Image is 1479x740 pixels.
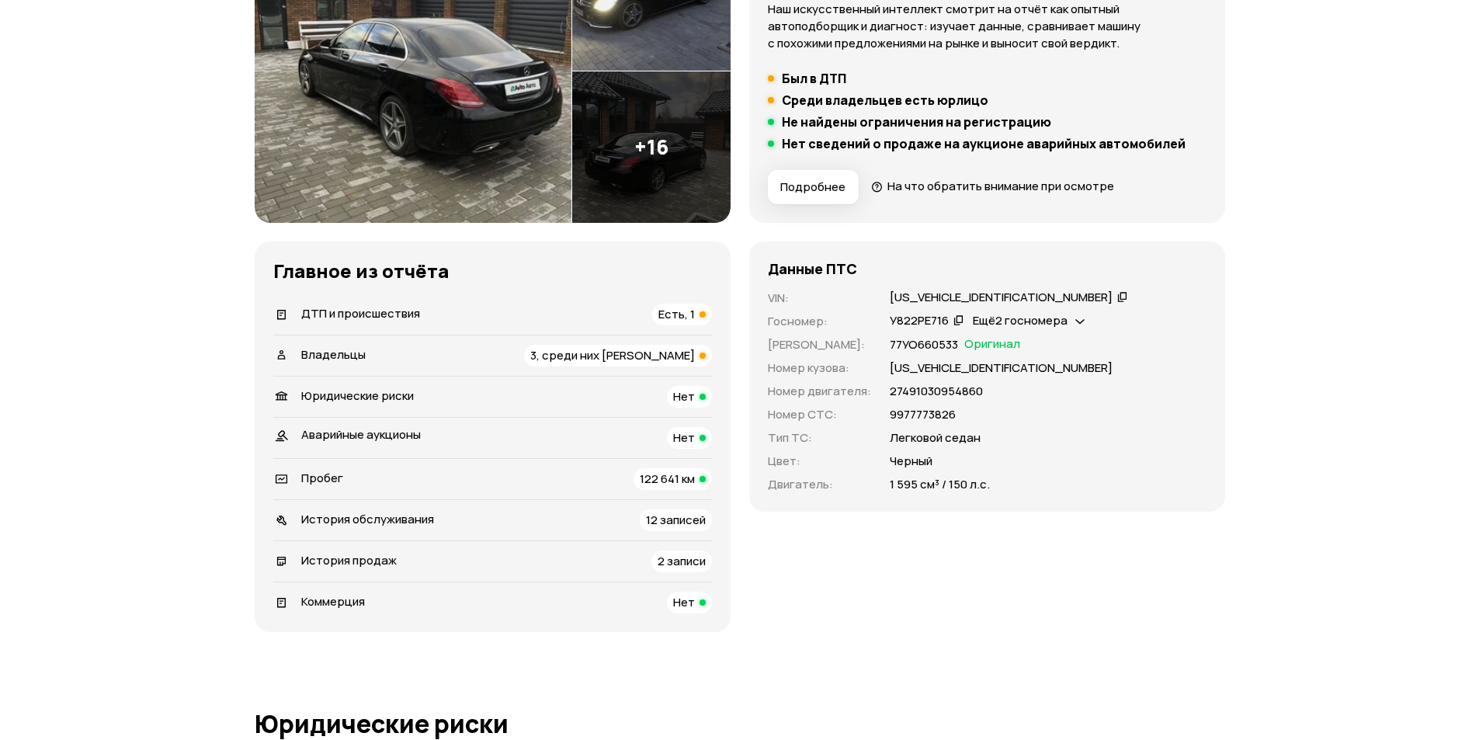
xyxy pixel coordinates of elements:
p: Цвет : [768,453,871,470]
h5: Среди владельцев есть юрлицо [782,92,988,108]
span: ДТП и происшествия [301,305,420,321]
span: История обслуживания [301,511,434,527]
span: Нет [673,429,695,446]
p: Номер двигателя : [768,383,871,400]
span: 122 641 км [640,471,695,487]
span: Есть, 1 [658,306,695,322]
p: Номер СТС : [768,406,871,423]
h5: Был в ДТП [782,71,846,86]
p: Черный [890,453,932,470]
span: Нет [673,594,695,610]
span: Ещё 2 госномера [973,312,1068,328]
h3: Главное из отчёта [273,260,712,282]
h1: Юридические риски [255,710,1225,738]
span: Аварийные аукционы [301,426,421,443]
span: Владельцы [301,346,366,363]
span: История продаж [301,552,397,568]
p: Двигатель : [768,476,871,493]
p: Номер кузова : [768,360,871,377]
p: Легковой седан [890,429,981,446]
span: Подробнее [780,179,845,195]
p: [US_VEHICLE_IDENTIFICATION_NUMBER] [890,360,1113,377]
span: Коммерция [301,593,365,610]
p: 77УО660533 [890,336,958,353]
h4: Данные ПТС [768,260,857,277]
span: 12 записей [646,512,706,528]
div: У822РЕ716 [890,313,949,329]
a: На что обратить внимание при осмотре [871,178,1115,194]
p: Наш искусственный интеллект смотрит на отчёт как опытный автоподборщик и диагност: изучает данные... [768,1,1206,52]
span: Нет [673,388,695,405]
p: VIN : [768,290,871,307]
p: Госномер : [768,313,871,330]
div: [US_VEHICLE_IDENTIFICATION_NUMBER] [890,290,1113,306]
h5: Нет сведений о продаже на аукционе аварийных автомобилей [782,136,1186,151]
p: [PERSON_NAME] : [768,336,871,353]
p: Тип ТС : [768,429,871,446]
span: 2 записи [658,553,706,569]
span: Юридические риски [301,387,414,404]
p: 1 595 см³ / 150 л.с. [890,476,990,493]
span: Оригинал [964,336,1020,353]
p: 27491030954860 [890,383,983,400]
span: На что обратить внимание при осмотре [887,178,1114,194]
span: Пробег [301,470,343,486]
button: Подробнее [768,170,859,204]
span: 3, среди них [PERSON_NAME] [530,347,695,363]
h5: Не найдены ограничения на регистрацию [782,114,1051,130]
p: 9977773826 [890,406,956,423]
